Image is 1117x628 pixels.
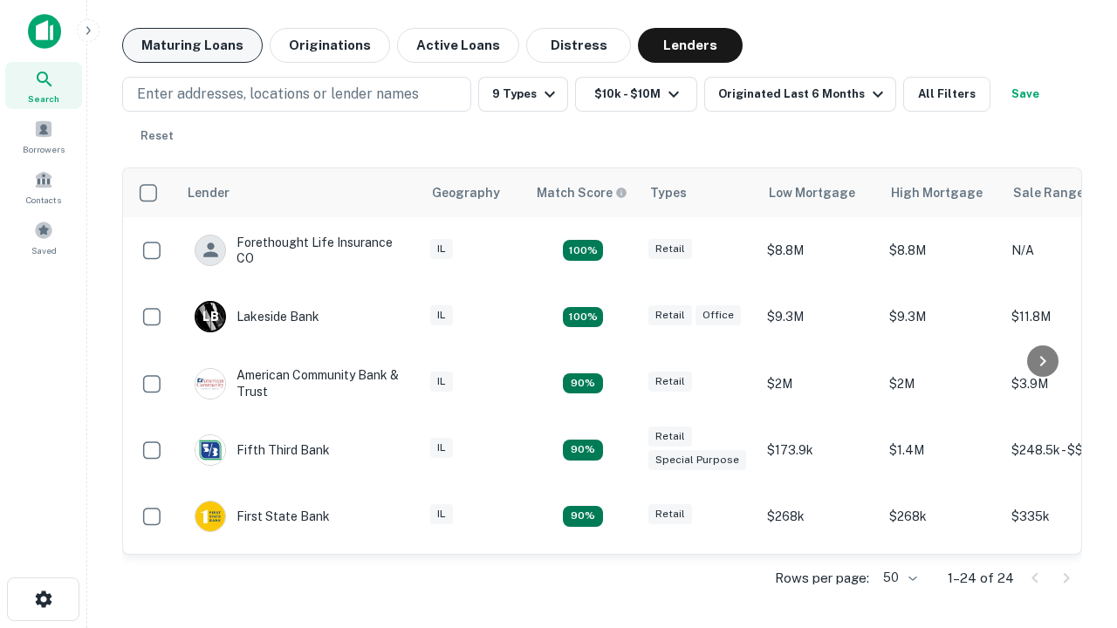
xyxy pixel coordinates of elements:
[648,239,692,259] div: Retail
[26,193,61,207] span: Contacts
[648,305,692,325] div: Retail
[881,217,1003,283] td: $8.8M
[718,84,888,105] div: Originated Last 6 Months
[563,373,603,394] div: Matching Properties: 2, hasApolloMatch: undefined
[137,84,419,105] p: Enter addresses, locations or lender names
[195,434,330,466] div: Fifth Third Bank
[648,450,746,470] div: Special Purpose
[758,217,881,283] td: $8.8M
[903,77,990,112] button: All Filters
[122,77,471,112] button: Enter addresses, locations or lender names
[948,568,1014,589] p: 1–24 of 24
[881,168,1003,217] th: High Mortgage
[5,62,82,109] a: Search
[1013,182,1084,203] div: Sale Range
[526,28,631,63] button: Distress
[432,182,500,203] div: Geography
[430,372,453,392] div: IL
[650,182,687,203] div: Types
[648,504,692,524] div: Retail
[5,113,82,160] a: Borrowers
[881,549,1003,616] td: $1.3M
[648,372,692,392] div: Retail
[997,77,1053,112] button: Save your search to get updates of matches that match your search criteria.
[881,350,1003,416] td: $2M
[769,182,855,203] div: Low Mortgage
[891,182,983,203] div: High Mortgage
[575,77,697,112] button: $10k - $10M
[5,163,82,210] a: Contacts
[31,243,57,257] span: Saved
[195,501,330,532] div: First State Bank
[758,483,881,549] td: $268k
[430,438,453,458] div: IL
[1030,433,1117,516] iframe: Chat Widget
[270,28,390,63] button: Originations
[758,168,881,217] th: Low Mortgage
[526,168,640,217] th: Capitalize uses an advanced AI algorithm to match your search with the best lender. The match sco...
[563,307,603,328] div: Matching Properties: 3, hasApolloMatch: undefined
[648,427,692,447] div: Retail
[758,549,881,616] td: $1M
[430,504,453,524] div: IL
[881,283,1003,350] td: $9.3M
[881,417,1003,483] td: $1.4M
[129,119,185,154] button: Reset
[758,417,881,483] td: $173.9k
[23,142,65,156] span: Borrowers
[195,369,225,399] img: picture
[195,502,225,531] img: picture
[421,168,526,217] th: Geography
[430,305,453,325] div: IL
[704,77,896,112] button: Originated Last 6 Months
[195,301,319,332] div: Lakeside Bank
[195,367,404,399] div: American Community Bank & Trust
[758,350,881,416] td: $2M
[876,565,920,590] div: 50
[202,308,218,326] p: L B
[5,214,82,261] a: Saved
[122,28,263,63] button: Maturing Loans
[537,183,624,202] h6: Match Score
[758,283,881,350] td: $9.3M
[28,14,61,49] img: capitalize-icon.png
[478,77,568,112] button: 9 Types
[640,168,758,217] th: Types
[28,92,59,106] span: Search
[430,239,453,259] div: IL
[563,240,603,261] div: Matching Properties: 4, hasApolloMatch: undefined
[696,305,741,325] div: Office
[195,235,404,266] div: Forethought Life Insurance CO
[563,440,603,461] div: Matching Properties: 2, hasApolloMatch: undefined
[638,28,743,63] button: Lenders
[563,506,603,527] div: Matching Properties: 2, hasApolloMatch: undefined
[775,568,869,589] p: Rows per page:
[537,183,627,202] div: Capitalize uses an advanced AI algorithm to match your search with the best lender. The match sco...
[177,168,421,217] th: Lender
[188,182,230,203] div: Lender
[397,28,519,63] button: Active Loans
[881,483,1003,549] td: $268k
[195,435,225,465] img: picture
